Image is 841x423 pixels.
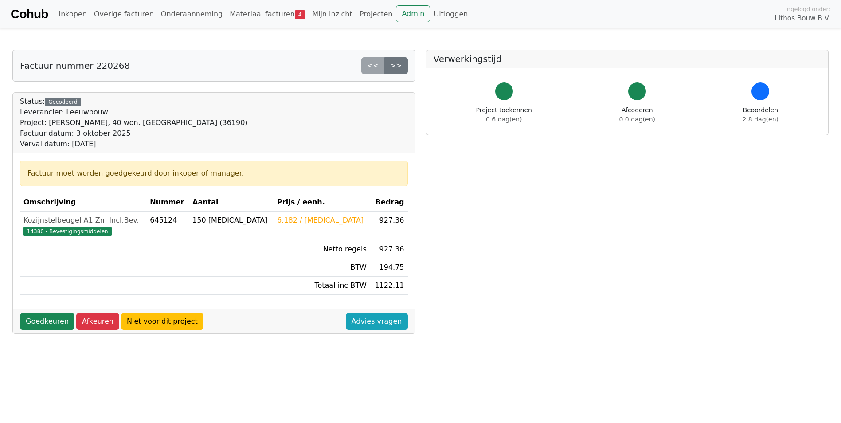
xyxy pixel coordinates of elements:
div: Factuur moet worden goedgekeurd door inkoper of manager. [27,168,400,179]
th: Aantal [189,193,274,211]
th: Omschrijving [20,193,146,211]
th: Prijs / eenh. [274,193,370,211]
a: Materiaal facturen4 [226,5,309,23]
div: Beoordelen [743,106,778,124]
div: Verval datum: [DATE] [20,139,248,149]
a: Onderaanneming [157,5,226,23]
span: 0.6 dag(en) [486,116,522,123]
a: Niet voor dit project [121,313,203,330]
a: Cohub [11,4,48,25]
div: Status: [20,96,248,149]
th: Nummer [146,193,189,211]
td: 194.75 [370,258,408,277]
span: 14380 - Bevestigingsmiddelen [23,227,112,236]
td: 645124 [146,211,189,240]
th: Bedrag [370,193,408,211]
td: Totaal inc BTW [274,277,370,295]
span: 2.8 dag(en) [743,116,778,123]
a: Projecten [356,5,396,23]
div: Project toekennen [476,106,532,124]
a: Goedkeuren [20,313,74,330]
td: Netto regels [274,240,370,258]
span: 0.0 dag(en) [619,116,655,123]
a: Inkopen [55,5,90,23]
a: Admin [396,5,430,22]
h5: Verwerkingstijd [434,54,821,64]
div: Leverancier: Leeuwbouw [20,107,248,117]
td: BTW [274,258,370,277]
span: Lithos Bouw B.V. [775,13,830,23]
a: Afkeuren [76,313,119,330]
a: >> [384,57,408,74]
div: 150 [MEDICAL_DATA] [192,215,270,226]
a: Mijn inzicht [309,5,356,23]
a: Kozijnstelbeugel A1 Zm Incl.Bev.14380 - Bevestigingsmiddelen [23,215,143,236]
a: Advies vragen [346,313,408,330]
div: Kozijnstelbeugel A1 Zm Incl.Bev. [23,215,143,226]
td: 927.36 [370,240,408,258]
div: Gecodeerd [45,98,81,106]
div: Factuur datum: 3 oktober 2025 [20,128,248,139]
div: Project: [PERSON_NAME], 40 won. [GEOGRAPHIC_DATA] (36190) [20,117,248,128]
span: 4 [295,10,305,19]
span: Ingelogd onder: [785,5,830,13]
td: 1122.11 [370,277,408,295]
h5: Factuur nummer 220268 [20,60,130,71]
td: 927.36 [370,211,408,240]
a: Uitloggen [430,5,471,23]
a: Overige facturen [90,5,157,23]
div: 6.182 / [MEDICAL_DATA] [277,215,367,226]
div: Afcoderen [619,106,655,124]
